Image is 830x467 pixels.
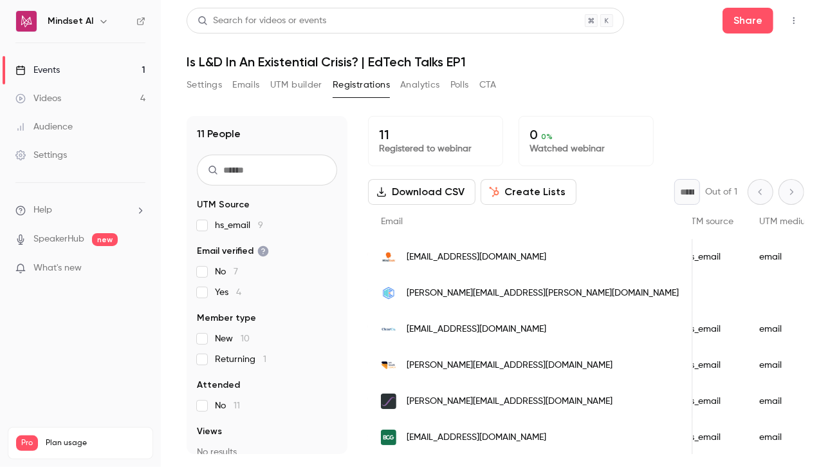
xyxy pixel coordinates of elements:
[197,198,250,211] span: UTM Source
[197,425,222,438] span: Views
[672,311,746,347] div: hs_email
[705,186,737,198] p: Out of 1
[407,323,546,336] span: [EMAIL_ADDRESS][DOMAIN_NAME]
[258,221,263,230] span: 9
[685,217,733,226] span: UTM source
[241,334,250,343] span: 10
[407,251,546,264] span: [EMAIL_ADDRESS][DOMAIN_NAME]
[746,239,826,275] div: email
[48,15,93,28] h6: Mindset AI
[16,11,37,32] img: Mindset AI
[530,142,643,155] p: Watched webinar
[541,132,553,141] span: 0 %
[381,285,396,301] img: gocadmium.com
[381,321,396,337] img: clearcompany.com
[672,419,746,455] div: hs_email
[381,361,396,370] img: mysalescoach.com
[530,127,643,142] p: 0
[263,355,266,364] span: 1
[333,75,390,95] button: Registrations
[407,395,613,408] span: [PERSON_NAME][EMAIL_ADDRESS][DOMAIN_NAME]
[197,245,269,258] span: Email verified
[746,311,826,347] div: email
[215,286,241,299] span: Yes
[368,179,475,205] button: Download CSV
[16,435,38,451] span: Pro
[672,347,746,383] div: hs_email
[187,75,222,95] button: Settings
[197,312,256,325] span: Member type
[215,399,240,412] span: No
[407,431,546,444] span: [EMAIL_ADDRESS][DOMAIN_NAME]
[197,379,240,392] span: Attended
[15,204,145,217] li: help-dropdown-opener
[270,75,322,95] button: UTM builder
[672,239,746,275] div: hs_email
[215,332,250,345] span: New
[381,217,403,226] span: Email
[15,120,73,133] div: Audience
[379,142,492,155] p: Registered to webinar
[759,217,813,226] span: UTM medium
[33,204,52,217] span: Help
[381,430,396,445] img: bcg.com
[33,262,82,275] span: What's new
[15,64,60,77] div: Events
[215,265,238,278] span: No
[481,179,576,205] button: Create Lists
[197,446,337,459] p: No results
[723,8,773,33] button: Share
[236,288,241,297] span: 4
[746,383,826,419] div: email
[479,75,497,95] button: CTA
[450,75,469,95] button: Polls
[187,54,804,70] h1: Is L&D In An Existential Crisis? | EdTech Talks EP1
[130,263,145,274] iframe: Noticeable Trigger
[407,287,679,300] span: [PERSON_NAME][EMAIL_ADDRESS][PERSON_NAME][DOMAIN_NAME]
[234,401,240,410] span: 11
[746,347,826,383] div: email
[15,149,67,162] div: Settings
[407,359,613,372] span: [PERSON_NAME][EMAIL_ADDRESS][DOMAIN_NAME]
[234,267,238,276] span: 7
[92,233,118,246] span: new
[400,75,440,95] button: Analytics
[197,126,241,142] h1: 11 People
[379,127,492,142] p: 11
[746,419,826,455] div: email
[232,75,259,95] button: Emails
[215,219,263,232] span: hs_email
[33,233,84,246] a: SpeakerHub
[15,92,61,105] div: Videos
[46,438,145,448] span: Plan usage
[381,249,396,265] img: mindtools.com
[215,353,266,366] span: Returning
[198,14,326,28] div: Search for videos or events
[672,383,746,419] div: hs_email
[381,394,396,409] img: learningcurvegroup.co.uk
